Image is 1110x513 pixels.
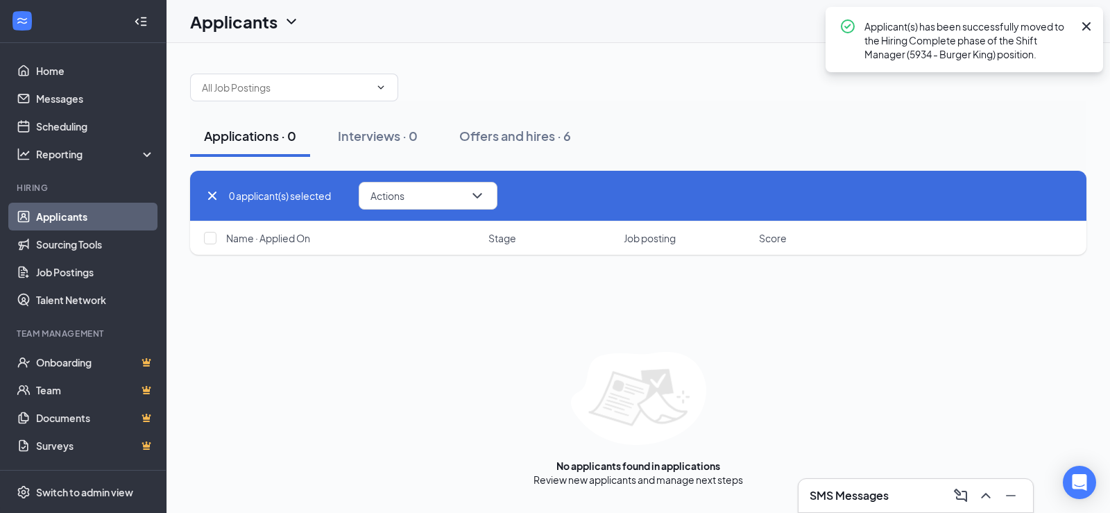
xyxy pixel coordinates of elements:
[864,18,1073,61] div: Applicant(s) has been successfully moved to the Hiring Complete phase of the Shift Manager (5934 ...
[15,14,29,28] svg: WorkstreamLogo
[36,432,155,460] a: SurveysCrown
[556,459,720,473] div: No applicants found in applications
[226,231,310,245] span: Name · Applied On
[17,328,152,339] div: Team Management
[36,404,155,432] a: DocumentsCrown
[36,147,155,161] div: Reporting
[36,203,155,230] a: Applicants
[17,182,152,194] div: Hiring
[202,80,370,95] input: All Job Postings
[190,10,277,33] h1: Applicants
[459,127,571,144] div: Offers and hires · 6
[977,487,994,504] svg: ChevronUp
[36,85,155,112] a: Messages
[134,15,148,28] svg: Collapse
[204,127,296,144] div: Applications · 0
[283,13,300,30] svg: ChevronDown
[810,488,889,503] h3: SMS Messages
[375,82,386,93] svg: ChevronDown
[1000,485,1022,507] button: Minimize
[36,485,133,499] div: Switch to admin view
[1078,18,1095,35] svg: Cross
[204,187,221,204] svg: Cross
[624,231,676,245] span: Job posting
[1002,487,1019,504] svg: Minimize
[17,147,31,161] svg: Analysis
[36,230,155,258] a: Sourcing Tools
[975,485,997,507] button: ChevronUp
[36,348,155,376] a: OnboardingCrown
[36,112,155,140] a: Scheduling
[839,18,856,35] svg: CheckmarkCircle
[469,187,486,204] svg: ChevronDown
[370,191,404,201] span: Actions
[571,352,706,445] img: empty-state
[1063,466,1096,499] div: Open Intercom Messenger
[36,286,155,314] a: Talent Network
[17,485,31,499] svg: Settings
[953,487,969,504] svg: ComposeMessage
[950,485,972,507] button: ComposeMessage
[338,127,418,144] div: Interviews · 0
[359,182,497,210] button: ActionsChevronDown
[229,188,331,203] span: 0 applicant(s) selected
[36,376,155,404] a: TeamCrown
[36,57,155,85] a: Home
[759,231,787,245] span: Score
[488,231,516,245] span: Stage
[36,258,155,286] a: Job Postings
[533,473,743,487] div: Review new applicants and manage next steps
